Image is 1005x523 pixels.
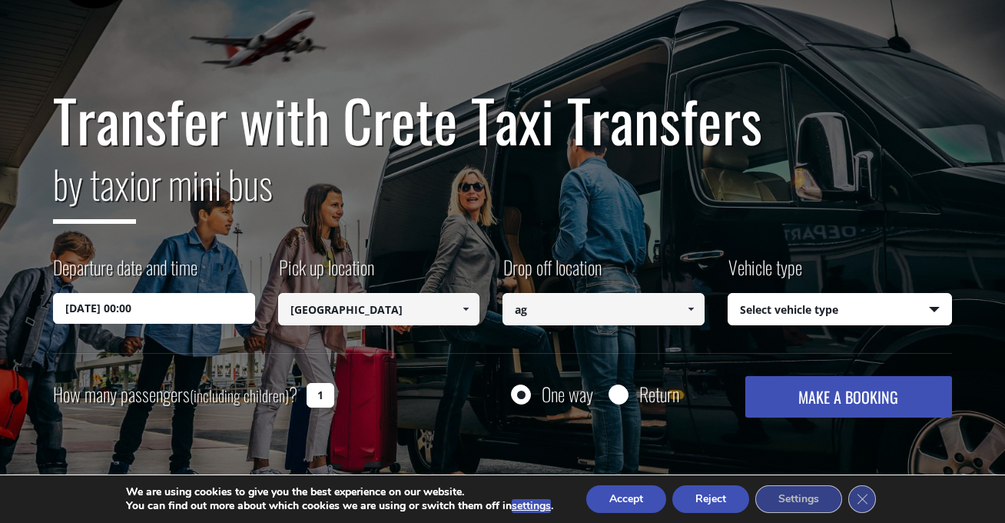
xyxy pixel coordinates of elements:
label: Pick up location [278,254,374,293]
label: Drop off location [502,254,602,293]
button: Accept [586,485,666,513]
h1: Transfer with Crete Taxi Transfers [53,88,952,152]
button: Settings [755,485,842,513]
label: How many passengers ? [53,376,297,414]
h2: or mini bus [53,152,952,235]
input: Select pickup location [278,293,480,325]
label: Vehicle type [728,254,802,293]
button: MAKE A BOOKING [745,376,952,418]
p: You can find out more about which cookies we are using or switch them off in . [126,499,553,513]
p: We are using cookies to give you the best experience on our website. [126,485,553,499]
label: Departure date and time [53,254,197,293]
label: Return [639,385,679,404]
input: Select drop-off location [502,293,705,325]
a: Show All Items [678,293,703,325]
small: (including children) [190,384,289,407]
button: settings [512,499,551,513]
button: Reject [672,485,749,513]
span: by taxi [53,155,136,224]
button: Close GDPR Cookie Banner [848,485,876,513]
label: One way [542,385,593,404]
span: Select vehicle type [728,294,952,326]
a: Show All Items [453,293,479,325]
